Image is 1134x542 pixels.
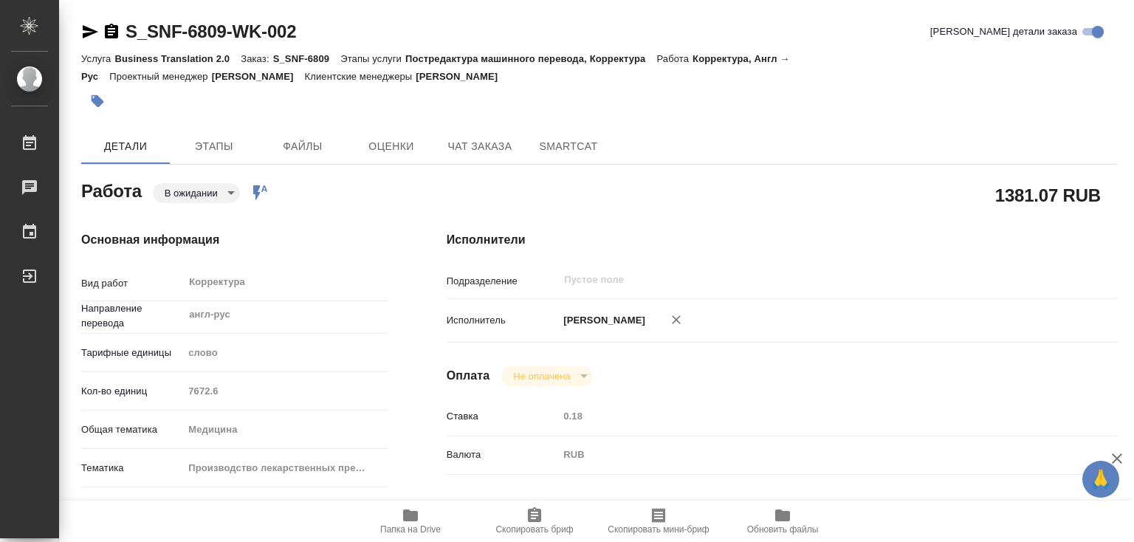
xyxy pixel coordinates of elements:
[509,370,574,383] button: Не оплачена
[447,498,1118,516] h4: Дополнительно
[81,301,183,331] p: Направление перевода
[81,384,183,399] p: Кол-во единиц
[447,447,559,462] p: Валюта
[103,499,196,514] span: Нотариальный заказ
[721,501,845,542] button: Обновить файлы
[183,340,387,366] div: слово
[501,366,592,386] div: В ожидании
[81,23,99,41] button: Скопировать ссылку для ЯМессенджера
[656,53,693,64] p: Работа
[212,71,305,82] p: [PERSON_NAME]
[183,456,387,481] div: Производство лекарственных препаратов
[109,71,211,82] p: Проектный менеджер
[558,442,1062,467] div: RUB
[930,24,1077,39] span: [PERSON_NAME] детали заказа
[447,231,1118,249] h4: Исполнители
[1088,464,1113,495] span: 🙏
[995,182,1101,207] h2: 1381.07 RUB
[81,85,114,117] button: Добавить тэг
[81,231,388,249] h4: Основная информация
[495,524,573,535] span: Скопировать бриф
[241,53,272,64] p: Заказ:
[81,276,183,291] p: Вид работ
[81,176,142,203] h2: Работа
[348,501,472,542] button: Папка на Drive
[558,405,1062,427] input: Пустое поле
[405,53,656,64] p: Постредактура машинного перевода, Корректура
[444,137,515,156] span: Чат заказа
[340,53,405,64] p: Этапы услуги
[183,417,387,442] div: Медицина
[533,137,604,156] span: SmartCat
[747,524,819,535] span: Обновить файлы
[563,271,1027,289] input: Пустое поле
[179,137,250,156] span: Этапы
[81,461,183,476] p: Тематика
[160,187,222,199] button: В ожидании
[447,367,490,385] h4: Оплата
[416,71,509,82] p: [PERSON_NAME]
[183,380,387,402] input: Пустое поле
[1082,461,1119,498] button: 🙏
[81,422,183,437] p: Общая тематика
[81,346,183,360] p: Тарифные единицы
[608,524,709,535] span: Скопировать мини-бриф
[447,274,559,289] p: Подразделение
[356,137,427,156] span: Оценки
[305,71,416,82] p: Клиентские менеджеры
[472,501,597,542] button: Скопировать бриф
[558,313,645,328] p: [PERSON_NAME]
[380,524,441,535] span: Папка на Drive
[126,21,296,41] a: S_SNF-6809-WK-002
[114,53,241,64] p: Business Translation 2.0
[447,409,559,424] p: Ставка
[447,313,559,328] p: Исполнитель
[81,53,114,64] p: Услуга
[597,501,721,542] button: Скопировать мини-бриф
[267,137,338,156] span: Файлы
[153,183,240,203] div: В ожидании
[90,137,161,156] span: Детали
[660,303,693,336] button: Удалить исполнителя
[273,53,341,64] p: S_SNF-6809
[103,23,120,41] button: Скопировать ссылку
